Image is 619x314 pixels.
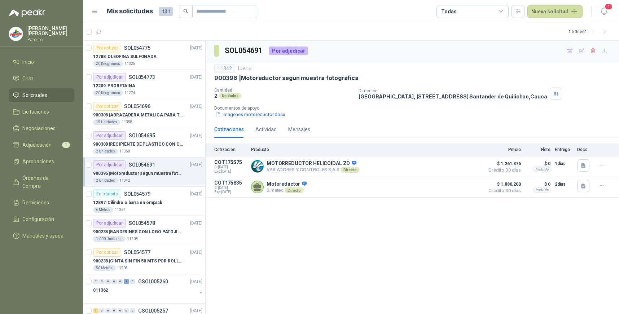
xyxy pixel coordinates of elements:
p: 11358 [122,119,132,125]
div: 11342 [214,64,235,73]
div: 15 Unidades [93,119,120,125]
p: SOL054579 [124,191,150,196]
div: Directo [341,167,360,173]
a: Inicio [9,55,74,69]
p: 900238 | CINTA SIN FIN 50 MTS POR ROLLO - VER DOC ADJUNTO [93,258,183,265]
p: [PERSON_NAME] [PERSON_NAME] [27,26,74,36]
div: Directo [285,187,304,193]
p: [DATE] [190,278,202,285]
p: GSOL005260 [138,279,168,284]
h3: SOL054691 [225,45,263,56]
div: Por cotizar [93,44,121,52]
p: 900396 | Motoreductor segun muestra fotográfica [214,74,359,82]
div: 0 [111,308,117,313]
div: 0 [124,308,129,313]
button: Imagenes motoreductor.docx [214,111,286,118]
div: 0 [118,308,123,313]
a: 0 0 0 0 0 1 0 GSOL005260[DATE] 011362 [93,277,204,300]
p: Precio [485,147,521,152]
div: Por adjudicar [93,219,126,227]
p: Cantidad [214,88,353,93]
span: Exp: [DATE] [214,190,247,194]
div: 6 Metros [93,207,113,213]
span: Configuración [22,215,54,223]
p: [GEOGRAPHIC_DATA], [STREET_ADDRESS] Santander de Quilichao , Cauca [359,93,547,99]
div: Mensajes [288,125,310,133]
div: Cotizaciones [214,125,244,133]
p: 1 días [555,159,573,168]
a: Aprobaciones [9,155,74,168]
p: 900308 | RECIPIENTE DE PLASTICO CON CAPACIDAD DE 1.8 LT PARA LA EXTRACCIÓN MANUAL DE LIQUIDOS [93,141,183,148]
p: Entrega [555,147,573,152]
span: Exp: [DATE] [214,169,247,174]
p: Documentos de apoyo [214,106,616,111]
img: Logo peakr [9,9,45,17]
p: [DATE] [190,103,202,110]
p: [DATE] [190,249,202,256]
p: [DATE] [190,74,202,81]
div: Por cotizar [93,102,121,111]
span: Licitaciones [22,108,49,116]
a: Configuración [9,212,74,226]
h1: Mis solicitudes [107,6,153,17]
p: 12788 | OLEOFINA SULFONADA [93,53,157,60]
span: Aprobaciones [22,158,54,165]
a: Licitaciones [9,105,74,119]
a: Manuales y ayuda [9,229,74,243]
p: 11342 [119,178,130,183]
span: Manuales y ayuda [22,232,63,240]
div: En tránsito [93,190,121,198]
div: 0 [105,279,111,284]
p: Dirección [359,88,547,93]
span: Crédito 30 días [485,189,521,193]
p: [DATE] [190,220,202,227]
span: Solicitudes [22,91,47,99]
p: Producto [251,147,480,152]
p: [DATE] [190,191,202,198]
p: 11358 [119,149,130,154]
p: Simatec [267,187,307,193]
div: Actividad [255,125,277,133]
div: 1 [124,279,129,284]
span: 1 [605,3,613,10]
div: Incluido [534,187,550,193]
div: Por adjudicar [269,47,308,55]
a: Por adjudicarSOL054578[DATE] 900238 |BANDERINES CON LOGO PATOJITO - VER DOC ADJUNTO1.000 Unidades... [83,216,205,245]
a: Por cotizarSOL054775[DATE] 12788 |OLEOFINA SULFONADA20 Kilogramos11325 [83,41,205,70]
p: [DATE] [190,132,202,139]
p: Motoreductor [267,181,307,187]
a: Órdenes de Compra [9,171,74,193]
div: 0 [105,308,111,313]
span: search [183,9,188,14]
p: $ 0 [525,159,550,168]
a: Por adjudicarSOL054695[DATE] 900308 |RECIPIENTE DE PLASTICO CON CAPACIDAD DE 1.8 LT PARA LA EXTRA... [83,128,205,158]
span: Negociaciones [22,124,56,132]
p: COT175575 [214,159,247,165]
div: 2 Unidades [93,178,118,183]
button: 1 [597,5,610,18]
p: COT175835 [214,180,247,186]
div: 1 [93,308,98,313]
span: C: [DATE] [214,165,247,169]
div: 2 Unidades [93,149,118,154]
div: Todas [441,8,456,16]
p: Patojito [27,37,74,42]
div: Unidades [219,93,241,99]
span: Adjudicación [22,141,52,149]
span: Remisiones [22,199,49,207]
div: 1.000 Unidades [93,236,126,242]
a: Chat [9,72,74,85]
p: 2 días [555,180,573,189]
p: SOL054691 [129,162,155,167]
div: 0 [130,308,135,313]
p: Cotización [214,147,247,152]
span: Órdenes de Compra [22,174,67,190]
div: Por adjudicar [93,73,126,81]
div: Incluido [534,167,550,172]
p: 011362 [93,287,108,294]
p: MOTORREDUCTOR HELICOIDAL ZD [267,160,360,167]
p: 11325 [124,61,135,67]
p: 900396 | Motoreductor segun muestra fotográfica [93,170,183,177]
div: 20 Kilogramos [93,61,123,67]
p: SOL054696 [124,104,150,109]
